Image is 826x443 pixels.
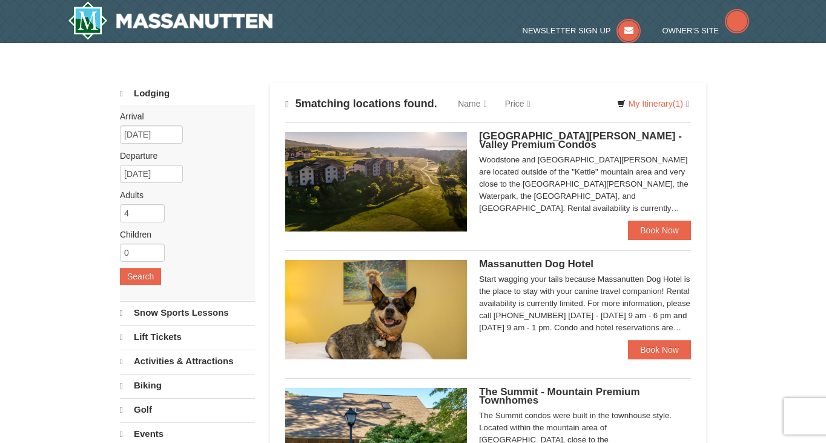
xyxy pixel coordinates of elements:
[120,301,255,324] a: Snow Sports Lessons
[523,26,611,35] span: Newsletter Sign Up
[673,99,683,108] span: (1)
[449,92,495,116] a: Name
[479,130,682,150] span: [GEOGRAPHIC_DATA][PERSON_NAME] - Valley Premium Condos
[120,350,255,373] a: Activities & Attractions
[68,1,273,40] img: Massanutten Resort Logo
[628,340,691,359] a: Book Now
[120,150,246,162] label: Departure
[479,258,593,270] span: Massanutten Dog Hotel
[662,26,719,35] span: Owner's Site
[479,154,691,215] div: Woodstone and [GEOGRAPHIC_DATA][PERSON_NAME] are located outside of the "Kettle" mountain area an...
[523,26,641,35] a: Newsletter Sign Up
[120,325,255,348] a: Lift Tickets
[628,221,691,240] a: Book Now
[120,398,255,421] a: Golf
[496,92,540,116] a: Price
[285,132,467,231] img: 19219041-4-ec11c166.jpg
[479,386,639,406] span: The Summit - Mountain Premium Townhomes
[285,260,467,359] img: 27428181-5-81c892a3.jpg
[120,189,246,201] label: Adults
[120,82,255,105] a: Lodging
[479,273,691,334] div: Start wagging your tails because Massanutten Dog Hotel is the place to stay with your canine trav...
[68,1,273,40] a: Massanutten Resort
[120,110,246,122] label: Arrival
[120,268,161,285] button: Search
[120,374,255,397] a: Biking
[662,26,750,35] a: Owner's Site
[120,228,246,241] label: Children
[609,95,697,113] a: My Itinerary(1)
